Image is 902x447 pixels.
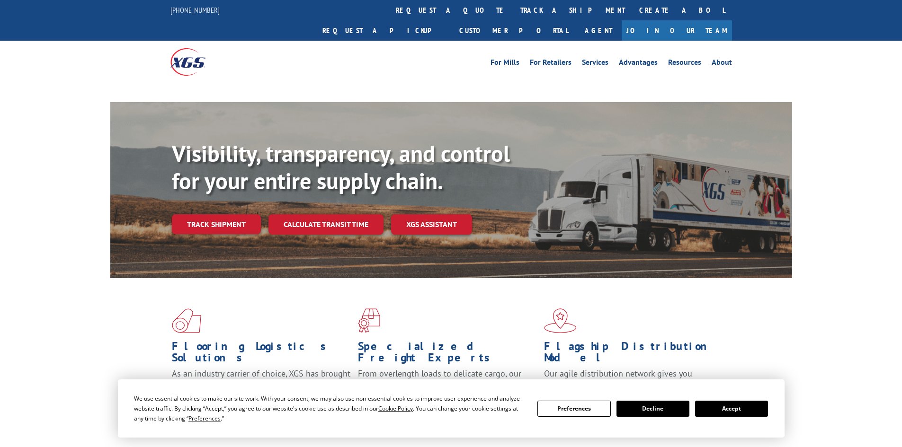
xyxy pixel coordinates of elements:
a: For Retailers [530,59,572,69]
a: XGS ASSISTANT [391,214,472,235]
span: As an industry carrier of choice, XGS has brought innovation and dedication to flooring logistics... [172,368,350,402]
a: For Mills [491,59,519,69]
img: xgs-icon-flagship-distribution-model-red [544,308,577,333]
img: xgs-icon-total-supply-chain-intelligence-red [172,308,201,333]
a: Track shipment [172,214,261,234]
button: Accept [695,401,768,417]
h1: Flooring Logistics Solutions [172,341,351,368]
h1: Flagship Distribution Model [544,341,723,368]
a: Agent [575,20,622,41]
a: About [712,59,732,69]
a: Services [582,59,608,69]
div: We use essential cookies to make our site work. With your consent, we may also use non-essential ... [134,394,526,423]
a: Calculate transit time [268,214,384,235]
a: Resources [668,59,701,69]
button: Preferences [537,401,610,417]
button: Decline [616,401,689,417]
b: Visibility, transparency, and control for your entire supply chain. [172,139,510,195]
p: From overlength loads to delicate cargo, our experienced staff knows the best way to move your fr... [358,368,537,410]
h1: Specialized Freight Experts [358,341,537,368]
img: xgs-icon-focused-on-flooring-red [358,308,380,333]
a: Customer Portal [452,20,575,41]
a: Join Our Team [622,20,732,41]
a: Request a pickup [315,20,452,41]
a: [PHONE_NUMBER] [170,5,220,15]
span: Cookie Policy [378,404,413,412]
span: Preferences [188,414,221,422]
span: Our agile distribution network gives you nationwide inventory management on demand. [544,368,718,390]
a: Advantages [619,59,658,69]
div: Cookie Consent Prompt [118,379,785,438]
